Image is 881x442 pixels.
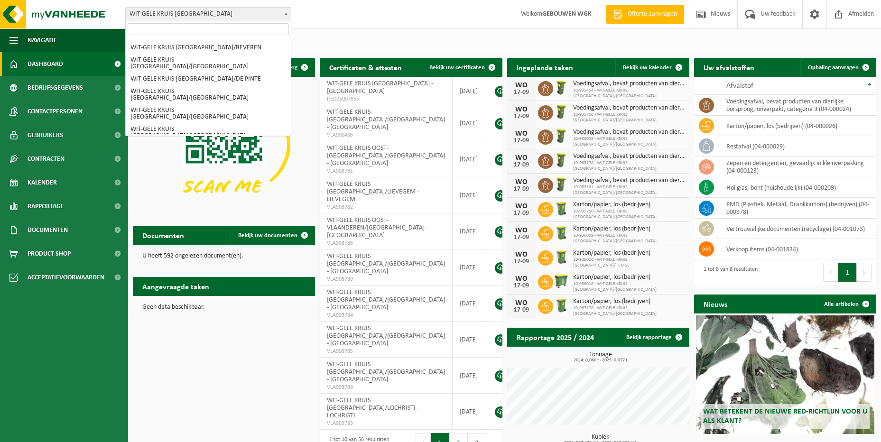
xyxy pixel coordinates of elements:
[816,295,875,313] a: Alle artikelen
[133,77,315,213] img: Download de VHEPlus App
[573,160,685,172] span: 10-963178 - WIT-GELE KRUIS [GEOGRAPHIC_DATA]/[GEOGRAPHIC_DATA]
[573,177,685,184] span: Voedingsafval, bevat producten van dierlijke oorsprong, onverpakt, categorie 3
[128,85,289,104] li: WIT-GELE KRUIS [GEOGRAPHIC_DATA]/[GEOGRAPHIC_DATA]
[694,295,737,313] h2: Nieuws
[573,233,685,244] span: 10-936009 - WIT-GELE KRUIS [GEOGRAPHIC_DATA]/[GEOGRAPHIC_DATA]
[128,123,289,142] li: WIT-GELE KRUIS [GEOGRAPHIC_DATA]/[GEOGRAPHIC_DATA]
[512,178,531,186] div: WO
[719,157,876,177] td: zepen en detergenten, gevaarlijk in kleinverpakking (04-000123)
[327,420,445,427] span: VLA903783
[625,9,679,19] span: Offerte aanvragen
[327,145,445,167] span: WIT-GELE KRUIS OOST-[GEOGRAPHIC_DATA]/[GEOGRAPHIC_DATA] - [GEOGRAPHIC_DATA]
[327,203,445,211] span: VLA903782
[719,198,876,219] td: PMD (Plastiek, Metaal, Drankkartons) (bedrijven) (04-000978)
[28,171,57,194] span: Kalender
[507,328,603,346] h2: Rapportage 2025 / 2024
[553,225,569,241] img: WB-0240-HPE-GN-50
[553,104,569,120] img: WB-0060-HPE-GN-50
[327,289,445,311] span: WIT-GELE KRUIS [GEOGRAPHIC_DATA]/[GEOGRAPHIC_DATA] - [GEOGRAPHIC_DATA]
[553,249,569,265] img: WB-0240-HPE-GN-50
[553,273,569,289] img: WB-0770-HPE-GN-50
[573,298,685,305] span: Karton/papier, los (bedrijven)
[553,297,569,313] img: WB-0240-HPE-GN-50
[573,209,685,220] span: 10-935750 - WIT-GELE KRUIS [GEOGRAPHIC_DATA]/[GEOGRAPHIC_DATA]
[726,82,753,90] span: Afvalstof
[512,154,531,162] div: WO
[327,131,445,139] span: VLA900436
[573,201,685,209] span: Karton/papier, los (bedrijven)
[142,304,306,311] p: Geen data beschikbaar.
[512,130,531,138] div: WO
[512,234,531,241] div: 17-09
[327,325,445,347] span: WIT-GELE KRUIS [GEOGRAPHIC_DATA]/[GEOGRAPHIC_DATA] - [GEOGRAPHIC_DATA]
[327,276,445,283] span: VLA903780
[28,242,71,266] span: Product Shop
[327,361,445,383] span: WIT-GELE KRUIS [GEOGRAPHIC_DATA]/[GEOGRAPHIC_DATA] - [GEOGRAPHIC_DATA]
[553,152,569,168] img: WB-0060-HPE-GN-50
[606,5,684,24] a: Offerte aanvragen
[573,80,685,88] span: Voedingsafval, bevat producten van dierlijke oorsprong, onverpakt, categorie 3
[800,58,875,77] a: Ophaling aanvragen
[28,266,104,289] span: Acceptatievoorwaarden
[453,177,485,213] td: [DATE]
[126,8,291,21] span: WIT-GELE KRUIS OOST-VLAANDEREN
[703,408,867,424] span: Wat betekent de nieuwe RED-richtlijn voor u als klant?
[231,226,314,245] a: Bekijk uw documenten
[128,73,289,85] li: WIT-GELE KRUIS [GEOGRAPHIC_DATA]/DE PINTE
[573,249,685,257] span: Karton/papier, los (bedrijven)
[573,305,685,317] span: 10-963178 - WIT-GELE KRUIS [GEOGRAPHIC_DATA]/[GEOGRAPHIC_DATA]
[327,397,419,419] span: WIT-GELE KRUIS [GEOGRAPHIC_DATA]/LOCHRISTI - LOCHRISTI
[719,177,876,198] td: hol glas, bont (huishoudelijk) (04-000209)
[327,348,445,355] span: VLA903785
[573,112,685,123] span: 10-935750 - WIT-GELE KRUIS [GEOGRAPHIC_DATA]/[GEOGRAPHIC_DATA]
[28,147,65,171] span: Contracten
[857,263,872,282] button: Next
[512,162,531,168] div: 17-09
[327,253,445,275] span: WIT-GELE KRUIS [GEOGRAPHIC_DATA]/[GEOGRAPHIC_DATA] - [GEOGRAPHIC_DATA]
[28,218,68,242] span: Documenten
[133,226,194,244] h2: Documenten
[269,58,314,77] button: Verberg
[573,225,685,233] span: Karton/papier, los (bedrijven)
[573,257,685,268] span: 10-936010 - WIT-GELE KRUIS [GEOGRAPHIC_DATA]/TEMSE
[453,141,485,177] td: [DATE]
[512,275,531,283] div: WO
[28,76,83,100] span: Bedrijfsgegevens
[512,106,531,113] div: WO
[453,105,485,141] td: [DATE]
[699,262,758,283] div: 1 tot 8 van 8 resultaten
[453,249,485,285] td: [DATE]
[573,153,685,160] span: Voedingsafval, bevat producten van dierlijke oorsprong, onverpakt, categorie 3
[28,100,83,123] span: Contactpersonen
[553,201,569,217] img: WB-0240-HPE-GN-50
[327,312,445,319] span: VLA903784
[128,104,289,123] li: WIT-GELE KRUIS [GEOGRAPHIC_DATA]/[GEOGRAPHIC_DATA]
[327,217,428,239] span: WIT-GELE KRUIS OOST-VLAANDEREN/[GEOGRAPHIC_DATA] - [GEOGRAPHIC_DATA]
[453,77,485,105] td: [DATE]
[573,281,685,293] span: 10-936018 - WIT-GELE KRUIS [GEOGRAPHIC_DATA]/[GEOGRAPHIC_DATA]
[125,7,291,21] span: WIT-GELE KRUIS OOST-VLAANDEREN
[808,64,859,71] span: Ophaling aanvragen
[696,315,875,434] a: Wat betekent de nieuwe RED-richtlijn voor u als klant?
[512,210,531,217] div: 17-09
[327,384,445,391] span: VLA903788
[719,116,876,136] td: karton/papier, los (bedrijven) (04-000026)
[507,58,583,76] h2: Ingeplande taken
[512,89,531,96] div: 17-09
[623,64,672,71] span: Bekijk uw kalender
[512,283,531,289] div: 17-09
[573,88,685,99] span: 10-935454 - WIT-GELE KRUIS [GEOGRAPHIC_DATA]/[GEOGRAPHIC_DATA]
[28,194,64,218] span: Rapportage
[573,136,685,147] span: 10-936009 - WIT-GELE KRUIS [GEOGRAPHIC_DATA]/[GEOGRAPHIC_DATA]
[719,219,876,239] td: vertrouwelijke documenten (recyclage) (04-001073)
[553,80,569,96] img: WB-0060-HPE-GN-50
[512,251,531,258] div: WO
[512,299,531,307] div: WO
[512,186,531,193] div: 17-09
[512,138,531,144] div: 17-09
[429,64,485,71] span: Bekijk uw certificaten
[128,42,289,54] li: WIT-GELE KRUIS [GEOGRAPHIC_DATA]/BEVEREN
[512,113,531,120] div: 17-09
[142,253,306,259] p: U heeft 592 ongelezen document(en).
[28,52,63,76] span: Dashboard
